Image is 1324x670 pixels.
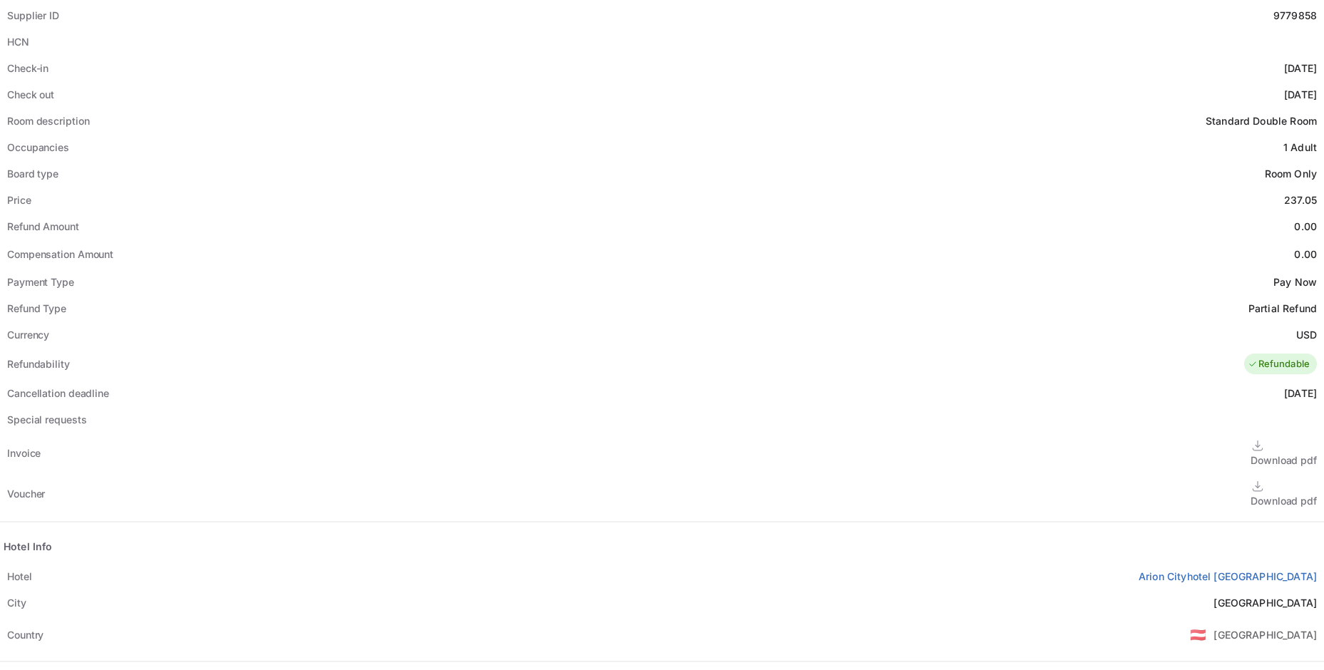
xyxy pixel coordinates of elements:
[7,569,32,584] div: Hotel
[7,87,54,102] div: Check out
[7,140,69,155] div: Occupancies
[1294,247,1317,262] div: 0.00
[7,386,109,401] div: Cancellation deadline
[1273,8,1317,23] div: 9779858
[7,595,26,610] div: City
[1265,166,1317,181] div: Room Only
[7,247,113,262] div: Compensation Amount
[1284,87,1317,102] div: [DATE]
[1248,301,1317,316] div: Partial Refund
[7,166,58,181] div: Board type
[7,113,89,128] div: Room description
[7,412,86,427] div: Special requests
[1251,453,1317,468] div: Download pdf
[1206,113,1317,128] div: Standard Double Room
[7,192,31,207] div: Price
[1273,274,1317,289] div: Pay Now
[1284,386,1317,401] div: [DATE]
[7,274,74,289] div: Payment Type
[1190,622,1206,647] span: United States
[1139,569,1317,584] a: Arion Cityhotel [GEOGRAPHIC_DATA]
[4,539,53,554] div: Hotel Info
[1296,327,1317,342] div: USD
[7,8,59,23] div: Supplier ID
[7,61,48,76] div: Check-in
[7,445,41,460] div: Invoice
[7,219,79,234] div: Refund Amount
[7,34,29,49] div: HCN
[7,627,43,642] div: Country
[1283,140,1317,155] div: 1 Adult
[7,356,70,371] div: Refundability
[1294,219,1317,234] div: 0.00
[1284,61,1317,76] div: [DATE]
[1251,493,1317,508] div: Download pdf
[1213,627,1317,642] div: [GEOGRAPHIC_DATA]
[7,327,49,342] div: Currency
[7,486,45,501] div: Voucher
[7,301,66,316] div: Refund Type
[1284,192,1317,207] div: 237.05
[1248,357,1310,371] div: Refundable
[1213,595,1317,610] div: [GEOGRAPHIC_DATA]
